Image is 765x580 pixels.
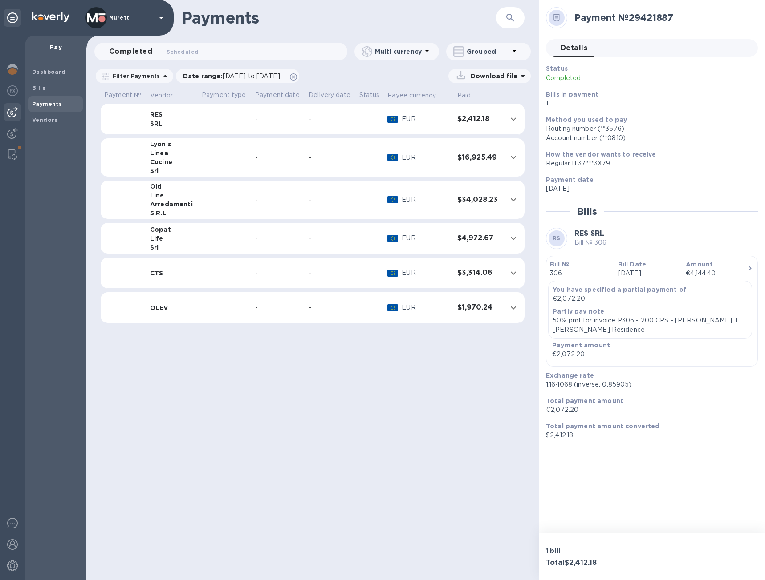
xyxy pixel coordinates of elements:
[550,261,569,268] b: Bill №
[32,117,58,123] b: Vendors
[387,91,436,100] p: Payee currency
[309,90,352,100] p: Delivery date
[150,191,195,200] div: Line
[507,301,520,314] button: expand row
[618,269,679,278] p: [DATE]
[255,153,301,162] div: -
[309,195,352,205] div: -
[457,234,500,242] h3: $4,972.67
[32,68,66,75] b: Dashboard
[255,268,301,278] div: -
[546,151,656,158] b: How the vendor wants to receive
[546,431,751,440] p: $2,412.18
[150,91,184,100] span: Vendor
[507,113,520,126] button: expand row
[150,157,195,166] div: Cucine
[150,303,195,312] div: OLEV
[546,159,751,168] div: Regular IT37***3X79
[546,372,594,379] b: Exchange rate
[574,238,606,247] p: Bill № 306
[553,308,604,315] b: Partly pay note
[546,65,568,72] b: Status
[546,124,751,133] div: Routing number (**3576)
[309,268,352,278] div: -
[552,350,620,359] div: €2,072.20
[7,85,18,96] img: Foreign exchange
[618,261,646,268] b: Bill Date
[546,184,751,193] p: [DATE]
[686,269,747,278] div: €4,144.40
[387,91,448,100] span: Payee currency
[255,114,301,124] div: -
[574,12,751,23] h2: Payment № 29421887
[176,69,299,83] div: Date range:[DATE] to [DATE]
[402,195,450,205] p: EUR
[546,546,648,555] p: 1 bill
[150,209,195,217] div: S.R.L
[552,342,610,349] b: Payment amount
[457,269,500,277] h3: $3,314.06
[546,176,594,183] b: Payment date
[150,225,195,234] div: Copat
[402,153,450,162] p: EUR
[32,12,69,22] img: Logo
[4,9,21,27] div: Unpin categories
[553,294,748,303] p: €2,072.20
[546,397,623,404] b: Total payment amount
[32,43,79,52] p: Pay
[255,303,301,312] div: -
[109,72,160,80] p: Filter Payments
[546,405,751,415] p: €2,072.20
[546,256,758,367] button: Bill №306Bill Date[DATE]Amount€4,144.40You have specified a partial payment of€2,072.20Partly pay...
[457,196,500,204] h3: $34,028.23
[150,182,195,191] div: Old
[546,116,627,123] b: Method you used to pay
[457,91,483,100] span: Paid
[150,149,195,157] div: Linea
[309,234,352,243] div: -
[553,316,748,334] p: 50% pmt for invoice P306 - 200 CPS - [PERSON_NAME] + [PERSON_NAME] Residence
[32,101,62,107] b: Payments
[150,234,195,243] div: Life
[309,153,352,162] div: -
[553,235,561,242] b: RS
[150,119,195,128] div: SRL
[546,91,598,98] b: Bills in payment
[457,303,500,312] h3: $1,970.24
[402,234,450,243] p: EUR
[309,303,352,312] div: -
[546,73,683,83] p: Completed
[546,423,660,430] b: Total payment amount converted
[359,90,380,100] p: Status
[109,15,154,21] p: Muretti
[375,47,422,56] p: Multi currency
[402,303,450,312] p: EUR
[309,114,352,124] div: -
[507,151,520,164] button: expand row
[104,90,143,100] p: Payment №
[467,47,509,56] p: Grouped
[577,206,597,217] h2: Bills
[150,269,195,278] div: CTS
[507,193,520,206] button: expand row
[457,153,500,162] h3: $16,925.49
[183,72,285,81] p: Date range :
[202,90,248,100] p: Payment type
[150,243,195,252] div: Srl
[182,8,496,27] h1: Payments
[457,91,471,100] p: Paid
[686,261,713,268] b: Amount
[553,286,687,293] b: You have specified a partial payment of
[150,140,195,149] div: Lyon's
[574,229,604,238] b: RES SRL
[546,133,751,143] div: Account number (**0810)
[507,266,520,280] button: expand row
[255,195,301,205] div: -
[546,380,751,389] p: 1.164068 (inverse: 0.85905)
[467,72,517,81] p: Download file
[109,45,152,58] span: Completed
[223,72,280,80] span: [DATE] to [DATE]
[32,85,45,91] b: Bills
[150,91,173,100] p: Vendor
[546,99,751,108] p: 1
